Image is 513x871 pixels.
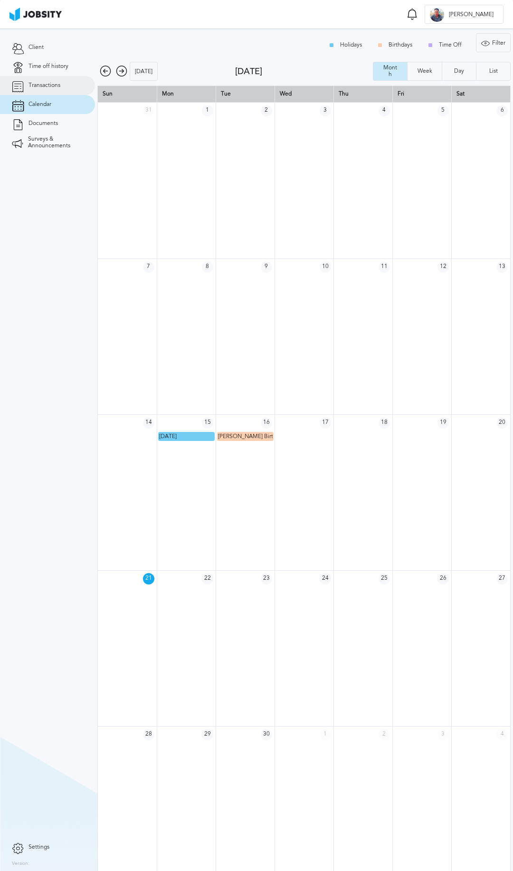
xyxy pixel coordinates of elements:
span: 20 [496,417,508,429]
span: 30 [261,729,272,740]
span: [PERSON_NAME] Birthday [218,433,285,440]
span: [DATE] [159,433,177,440]
span: 17 [320,417,331,429]
span: 3 [437,729,449,740]
span: 9 [261,261,272,273]
span: Fri [398,90,404,97]
span: 26 [437,573,449,584]
button: K[PERSON_NAME] [425,5,503,24]
span: Transactions [28,82,60,89]
span: 11 [379,261,390,273]
div: Month [378,65,402,78]
span: Surveys & Announcements [28,136,83,149]
span: 4 [379,105,390,116]
button: Filter [476,33,511,52]
button: [DATE] [130,62,158,81]
span: 4 [496,729,508,740]
div: List [484,68,503,75]
span: 29 [202,729,213,740]
span: Client [28,44,44,51]
span: Calendar [28,101,51,108]
button: Day [442,62,476,81]
span: 1 [202,105,213,116]
button: Month [373,62,407,81]
div: Day [449,68,469,75]
span: Sun [103,90,113,97]
span: Documents [28,120,58,127]
span: 27 [496,573,508,584]
span: 16 [261,417,272,429]
span: 3 [320,105,331,116]
button: List [476,62,511,81]
span: 19 [437,417,449,429]
div: Filter [476,34,510,53]
span: 1 [320,729,331,740]
span: Mon [162,90,174,97]
span: Thu [339,90,349,97]
span: Sat [456,90,465,97]
span: 8 [202,261,213,273]
span: 12 [437,261,449,273]
span: Wed [280,90,292,97]
div: K [430,8,444,22]
span: 23 [261,573,272,584]
span: Time off history [28,63,68,70]
span: 31 [143,105,154,116]
span: 13 [496,261,508,273]
span: 28 [143,729,154,740]
span: 22 [202,573,213,584]
div: Week [413,68,437,75]
span: Tue [221,90,231,97]
span: 10 [320,261,331,273]
div: [DATE] [235,67,373,77]
span: Settings [28,844,49,851]
img: ab4bad089aa723f57921c736e9817d99.png [9,8,62,21]
span: 2 [379,729,390,740]
span: 7 [143,261,154,273]
div: [DATE] [130,62,157,81]
button: Week [407,62,441,81]
label: Version: [12,861,29,867]
span: 14 [143,417,154,429]
span: 24 [320,573,331,584]
span: 6 [496,105,508,116]
span: 5 [437,105,449,116]
span: 18 [379,417,390,429]
span: 15 [202,417,213,429]
span: [PERSON_NAME] [444,11,498,18]
span: 2 [261,105,272,116]
span: 21 [143,573,154,584]
span: 25 [379,573,390,584]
